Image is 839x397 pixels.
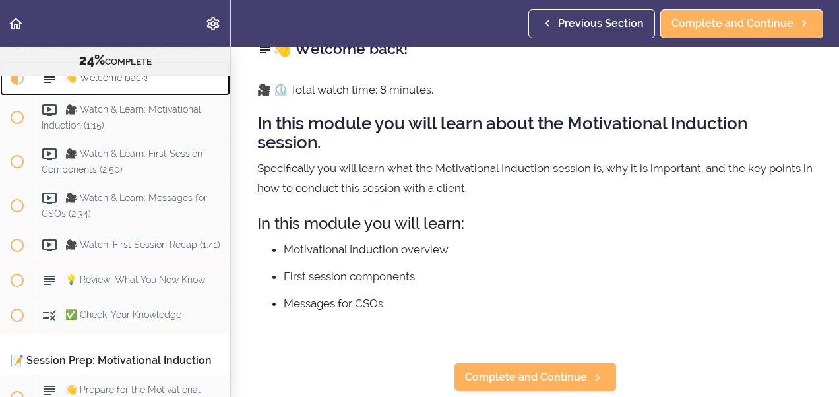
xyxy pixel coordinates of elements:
span: 24% [79,52,105,68]
li: Motivational Induction overview [284,241,813,258]
li: First session components [284,268,813,285]
svg: Back to course curriculum [8,16,24,32]
a: Previous Section [528,9,655,38]
span: 🎥 Watch: First Session Recap (1:41) [65,239,220,250]
span: 🎥 Watch & Learn: First Session Components (2:50) [42,148,202,174]
a: Complete and Continue [660,9,823,38]
a: Complete and Continue [454,363,617,392]
h3: In this module you will learn: [257,212,813,234]
span: ✅ Check: Your Knowledge [65,309,181,320]
h2: 👋 Welcome back! [257,38,813,60]
div: COMPLETE [16,52,214,69]
span: 💡 Review: What You Now Know [65,274,205,285]
li: Messages for CSOs [284,295,813,312]
span: 🎥 Watch & Learn: Messages for CSOs (2:34) [42,193,207,218]
span: 🎥 Watch & Learn: Motivational Induction (1:15) [42,104,201,130]
h2: In this module you will learn about the Motivational Induction session. [257,114,813,152]
span: 👋 Welcome back! [65,73,148,83]
p: Specifically you will learn what the Motivational Induction session is, why it is important, and ... [257,158,813,198]
span: Complete and Continue [671,16,793,32]
span: Previous Section [558,16,644,32]
svg: Settings Menu [205,16,221,32]
span: Complete and Continue [465,369,587,385]
p: 🎥 ⏲️ Total watch time: 8 minutes. [257,80,813,100]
